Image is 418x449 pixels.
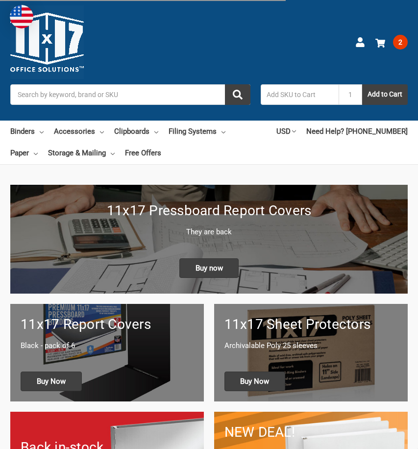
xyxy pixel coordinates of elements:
a: New 11x17 Pressboard Binders 11x17 Pressboard Report Covers They are back Buy now [10,185,408,294]
img: duty and tax information for United States [10,5,33,28]
a: Binders [10,121,44,142]
span: Buy Now [224,372,286,391]
button: Add to Cart [362,84,408,105]
img: 11x17.com [10,5,84,79]
span: Buy now [179,258,239,278]
a: 2 [375,29,408,55]
a: Need Help? [PHONE_NUMBER] [306,121,408,142]
input: Add SKU to Cart [261,84,339,105]
span: 2 [393,35,408,50]
a: Free Offers [125,142,161,164]
a: 11x17 Report Covers 11x17 Report Covers Black - pack of 6 Buy Now [10,304,204,401]
p: Black - pack of 6 [21,340,194,351]
input: Search by keyword, brand or SKU [10,84,250,105]
h1: 11x17 Report Covers [21,314,194,335]
span: Buy Now [21,372,82,391]
h1: 11x17 Sheet Protectors [224,314,398,335]
a: USD [276,121,296,142]
a: Filing Systems [169,121,225,142]
a: Paper [10,142,38,164]
p: Archivalable Poly 25 sleeves [224,340,398,351]
a: 11x17 sheet protectors 11x17 Sheet Protectors Archivalable Poly 25 sleeves Buy Now [214,304,408,401]
h1: 11x17 Pressboard Report Covers [21,200,397,221]
a: Accessories [54,121,104,142]
img: New 11x17 Pressboard Binders [10,185,408,294]
p: They are back [21,226,397,238]
a: Clipboards [114,121,158,142]
h1: NEW DEAL! [224,422,398,443]
a: Storage & Mailing [48,142,115,164]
